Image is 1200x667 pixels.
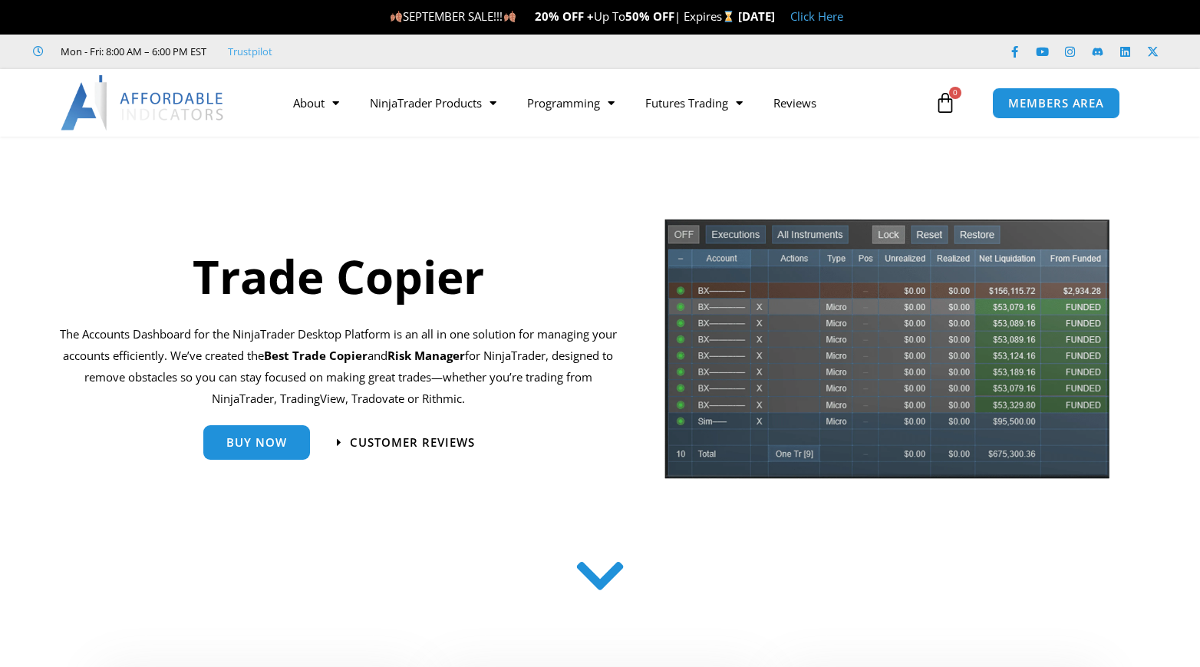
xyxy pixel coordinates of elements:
[278,85,931,121] nav: Menu
[61,75,226,130] img: LogoAI | Affordable Indicators – NinjaTrader
[59,324,617,409] p: The Accounts Dashboard for the NinjaTrader Desktop Platform is an all in one solution for managin...
[790,8,843,24] a: Click Here
[387,348,465,363] strong: Risk Manager
[226,437,287,448] span: Buy Now
[391,11,402,22] img: 🍂
[337,437,475,448] a: Customer Reviews
[59,244,617,309] h1: Trade Copier
[912,81,979,125] a: 0
[203,425,310,460] a: Buy Now
[504,11,516,22] img: 🍂
[535,8,594,24] strong: 20% OFF +
[278,85,354,121] a: About
[949,87,961,99] span: 0
[57,42,206,61] span: Mon - Fri: 8:00 AM – 6:00 PM EST
[1008,97,1104,109] span: MEMBERS AREA
[758,85,832,121] a: Reviews
[264,348,368,363] b: Best Trade Copier
[723,11,734,22] img: ⌛
[228,42,272,61] a: Trustpilot
[625,8,674,24] strong: 50% OFF
[350,437,475,448] span: Customer Reviews
[992,88,1120,119] a: MEMBERS AREA
[390,8,737,24] span: SEPTEMBER SALE!!! Up To | Expires
[663,217,1111,491] img: tradecopier | Affordable Indicators – NinjaTrader
[630,85,758,121] a: Futures Trading
[512,85,630,121] a: Programming
[354,85,512,121] a: NinjaTrader Products
[738,8,775,24] strong: [DATE]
